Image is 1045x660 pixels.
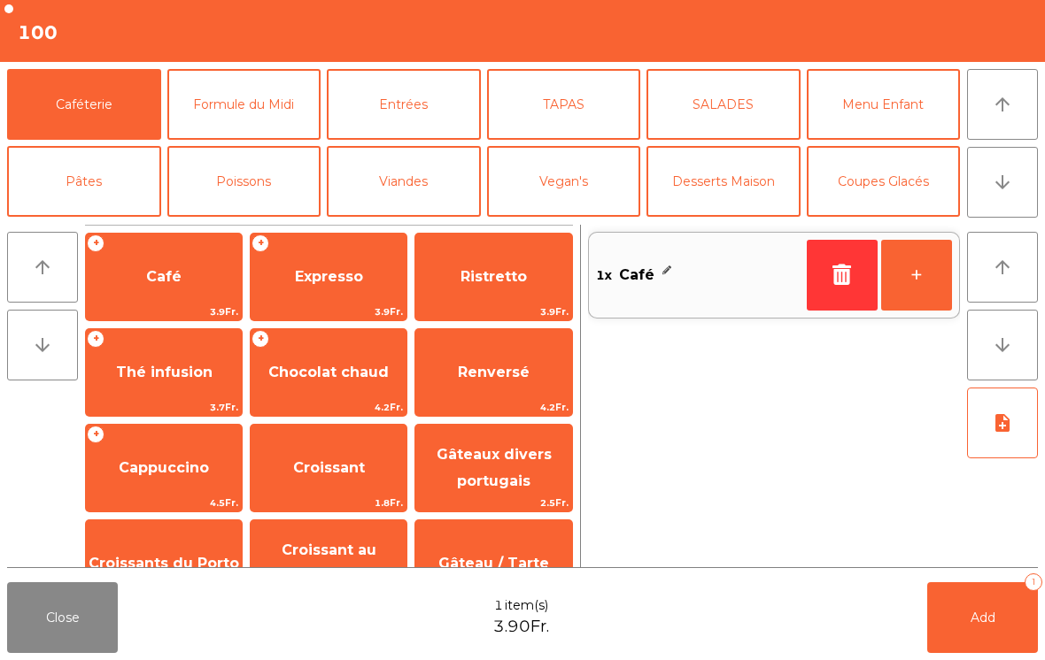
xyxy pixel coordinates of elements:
[252,234,269,252] span: +
[494,596,503,615] span: 1
[167,69,321,140] button: Formule du Midi
[167,146,321,217] button: Poissons
[493,615,549,639] span: 3.90Fr.
[967,232,1038,303] button: arrow_upward
[619,262,654,288] span: Café
[251,495,406,511] span: 1.8Fr.
[295,268,363,285] span: Expresso
[327,69,481,140] button: Entrées
[992,257,1013,278] i: arrow_upward
[646,69,801,140] button: SALADES
[7,310,78,380] button: arrow_downward
[268,364,389,380] span: Chocolat chaud
[458,364,530,380] span: Renversé
[86,495,242,511] span: 4.5Fr.
[992,334,1013,356] i: arrow_downward
[967,388,1038,458] button: note_add
[992,412,1013,434] i: note_add
[971,610,995,625] span: Add
[86,399,242,416] span: 3.7Fr.
[7,146,161,217] button: Pâtes
[32,257,53,278] i: arrow_upward
[992,94,1013,115] i: arrow_upward
[252,330,269,348] span: +
[116,364,213,380] span: Thé infusion
[87,330,104,348] span: +
[487,146,641,217] button: Vegan's
[86,303,242,320] span: 3.9Fr.
[881,240,952,311] button: +
[992,172,1013,193] i: arrow_downward
[89,555,239,572] span: Croissants du Porto
[327,146,481,217] button: Viandes
[415,399,571,416] span: 4.2Fr.
[646,146,801,217] button: Desserts Maison
[437,446,552,489] span: Gâteaux divers portugais
[967,69,1038,140] button: arrow_upward
[7,232,78,303] button: arrow_upward
[807,69,961,140] button: Menu Enfant
[415,495,571,511] span: 2.5Fr.
[119,459,209,476] span: Cappuccino
[967,310,1038,380] button: arrow_downward
[967,147,1038,218] button: arrow_downward
[282,541,376,585] span: Croissant au chocolat pt
[505,596,548,615] span: item(s)
[7,582,118,653] button: Close
[807,146,961,217] button: Coupes Glacés
[596,262,612,288] span: 1x
[7,69,161,140] button: Caféterie
[415,303,571,320] span: 3.9Fr.
[251,399,406,416] span: 4.2Fr.
[293,459,365,476] span: Croissant
[32,334,53,356] i: arrow_downward
[146,268,182,285] span: Café
[1025,573,1042,591] div: 1
[87,426,104,443] span: +
[438,555,549,572] span: Gâteau / Tarte
[927,582,1038,653] button: Add1
[18,19,58,46] h4: 100
[87,234,104,252] span: +
[487,69,641,140] button: TAPAS
[461,268,527,285] span: Ristretto
[251,303,406,320] span: 3.9Fr.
